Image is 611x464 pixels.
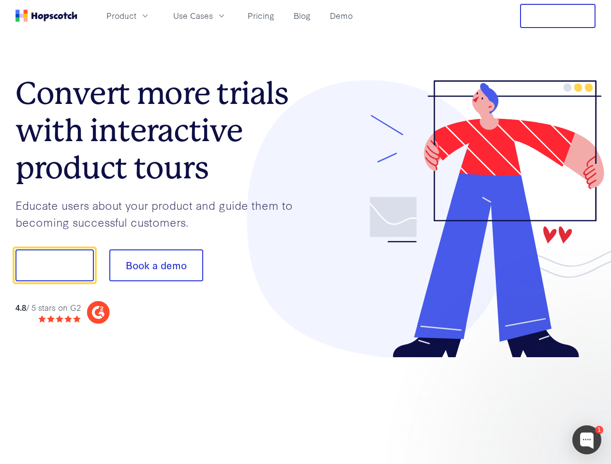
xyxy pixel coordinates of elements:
button: Use Cases [167,8,232,24]
div: / 5 stars on G2 [15,302,81,314]
button: Show me! [15,249,94,281]
a: Blog [290,8,314,24]
button: Product [101,8,156,24]
button: Free Trial [520,4,596,28]
a: Home [15,10,77,22]
a: Pricing [244,8,278,24]
p: Educate users about your product and guide them to becoming successful customers. [15,197,306,230]
span: Use Cases [173,10,213,22]
button: Book a demo [109,249,203,281]
a: Demo [326,8,357,24]
h1: Convert more trials with interactive product tours [15,75,306,186]
strong: 4.8 [15,302,26,313]
div: 1 [595,426,603,434]
span: Product [106,10,136,22]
